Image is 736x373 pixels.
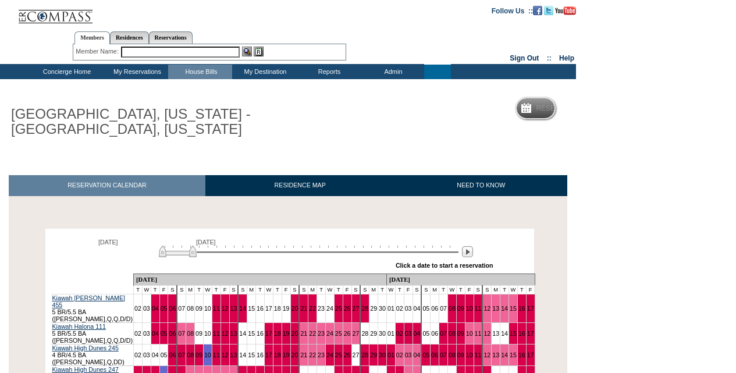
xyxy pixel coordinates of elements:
[247,322,256,344] td: 15
[300,305,307,312] a: 21
[9,175,205,196] a: RESERVATION CALENDAR
[98,239,118,246] span: [DATE]
[161,330,168,337] a: 05
[555,6,576,15] img: Subscribe to our YouTube Channel
[360,322,369,344] td: 28
[449,351,456,358] a: 08
[195,294,204,322] td: 09
[404,285,413,294] td: F
[242,47,252,56] img: View
[492,351,499,358] a: 13
[213,330,220,337] a: 11
[74,31,110,44] a: Members
[187,351,194,358] a: 08
[369,322,378,344] td: 29
[360,285,369,294] td: S
[396,262,493,269] div: Click a date to start a reservation
[254,47,264,56] img: Reservations
[325,294,334,322] td: 24
[353,305,360,312] a: 27
[378,294,387,322] td: 30
[413,294,421,322] td: 04
[379,351,386,358] a: 30
[344,351,351,358] a: 26
[229,285,238,294] td: S
[369,294,378,322] td: 29
[483,330,490,337] a: 12
[187,330,194,337] a: 08
[360,65,424,79] td: Admin
[475,330,482,337] a: 11
[152,305,159,312] a: 04
[309,305,316,312] a: 22
[300,330,307,337] a: 21
[544,6,553,13] a: Follow us on Twitter
[177,285,186,294] td: S
[396,330,403,337] a: 02
[369,285,378,294] td: M
[386,285,395,294] td: W
[195,285,204,294] td: T
[439,294,448,322] td: 07
[247,294,256,322] td: 15
[510,305,517,312] a: 15
[290,285,299,294] td: S
[421,285,430,294] td: S
[517,285,526,294] td: T
[344,305,351,312] a: 26
[204,351,211,358] a: 10
[404,294,413,322] td: 03
[222,330,229,337] a: 12
[527,330,534,337] a: 17
[142,294,151,322] td: 03
[510,330,517,337] a: 15
[222,351,229,358] a: 12
[422,351,429,358] a: 05
[449,330,456,337] a: 08
[283,351,290,358] a: 19
[247,285,256,294] td: M
[265,351,272,358] a: 17
[396,351,403,358] a: 02
[282,285,290,294] td: F
[196,239,216,246] span: [DATE]
[518,305,525,312] a: 16
[134,294,143,322] td: 02
[457,351,464,358] a: 09
[274,330,281,337] a: 18
[256,322,265,344] td: 16
[205,175,395,196] a: RESIDENCE MAP
[474,285,482,294] td: S
[555,6,576,13] a: Subscribe to our YouTube Channel
[439,285,448,294] td: T
[283,330,290,337] a: 19
[134,344,143,365] td: 02
[386,322,395,344] td: 01
[361,351,368,358] a: 28
[386,273,535,285] td: [DATE]
[492,6,533,15] td: Follow Us ::
[317,294,326,322] td: 23
[212,285,221,294] td: T
[559,54,574,62] a: Help
[457,305,464,312] a: 09
[256,294,265,322] td: 16
[142,322,151,344] td: 03
[51,344,134,365] td: 4 BR/4.5 BA ([PERSON_NAME],Q,DD)
[149,31,193,44] a: Reservations
[213,305,220,312] a: 11
[431,351,438,358] a: 06
[527,305,534,312] a: 17
[230,330,237,337] a: 13
[195,351,202,358] a: 09
[361,305,368,312] a: 28
[370,351,377,358] a: 29
[265,330,272,337] a: 17
[387,351,394,358] a: 01
[239,305,246,312] a: 14
[230,305,237,312] a: 13
[169,351,176,358] a: 06
[351,285,360,294] td: S
[547,54,552,62] span: ::
[296,65,360,79] td: Reports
